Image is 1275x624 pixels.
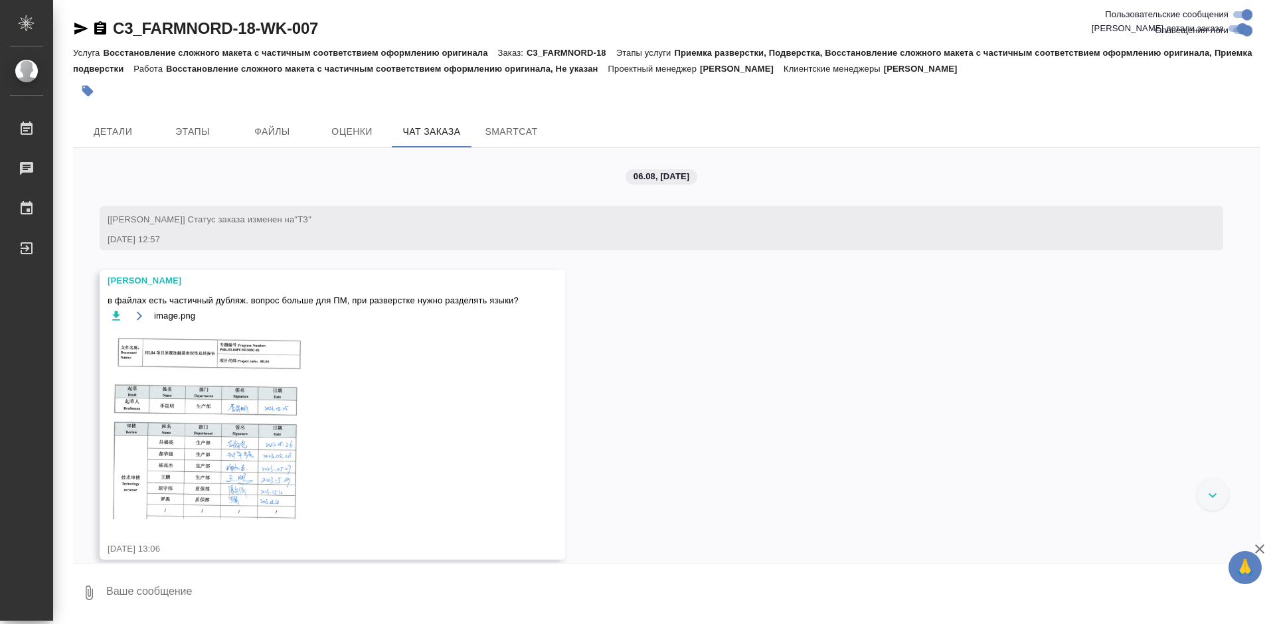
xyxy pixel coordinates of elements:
p: Работа [133,64,166,74]
span: Пользовательские сообщения [1105,8,1229,21]
button: Открыть на драйве [131,307,147,324]
button: Скопировать ссылку [92,21,108,37]
a: C3_FARMNORD-18-WK-007 [113,19,318,37]
span: Оценки [320,123,384,140]
div: [PERSON_NAME] [108,274,519,287]
span: "ТЗ" [294,214,311,224]
p: C3_FARMNORD-18 [527,48,616,58]
p: Заказ: [498,48,527,58]
p: Приемка разверстки, Подверстка, Восстановление сложного макета с частичным соответствием оформлен... [73,48,1252,74]
span: Детали [81,123,145,140]
span: image.png [154,309,195,323]
p: Этапы услуги [616,48,675,58]
p: Клиентские менеджеры [784,64,884,74]
p: Восстановление сложного макета с частичным соответствием оформлению оригинала [103,48,497,58]
span: Оповещения-логи [1155,24,1229,37]
span: Файлы [240,123,304,140]
span: Чат заказа [400,123,464,140]
button: Добавить тэг [73,76,102,106]
span: SmartCat [479,123,543,140]
div: [DATE] 12:57 [108,233,1177,246]
p: Восстановление сложного макета с частичным соответствием оформлению оригинала, Не указан [166,64,608,74]
span: 🙏 [1234,554,1256,582]
p: 06.08, [DATE] [634,170,689,183]
p: Услуга [73,48,103,58]
p: [PERSON_NAME] [700,64,784,74]
button: 🙏 [1229,551,1262,584]
div: [DATE] 13:06 [108,542,519,556]
span: [PERSON_NAME] детали заказа [1092,22,1224,35]
button: Скопировать ссылку для ЯМессенджера [73,21,89,37]
button: Скачать [108,307,124,324]
img: image.png [108,331,307,519]
span: в файлах есть частичный дубляж. вопрос больше для ПМ, при разверстке нужно разделять языки? [108,294,519,307]
span: [[PERSON_NAME]] Статус заказа изменен на [108,214,311,224]
p: [PERSON_NAME] [884,64,968,74]
p: Проектный менеджер [608,64,700,74]
span: Этапы [161,123,224,140]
